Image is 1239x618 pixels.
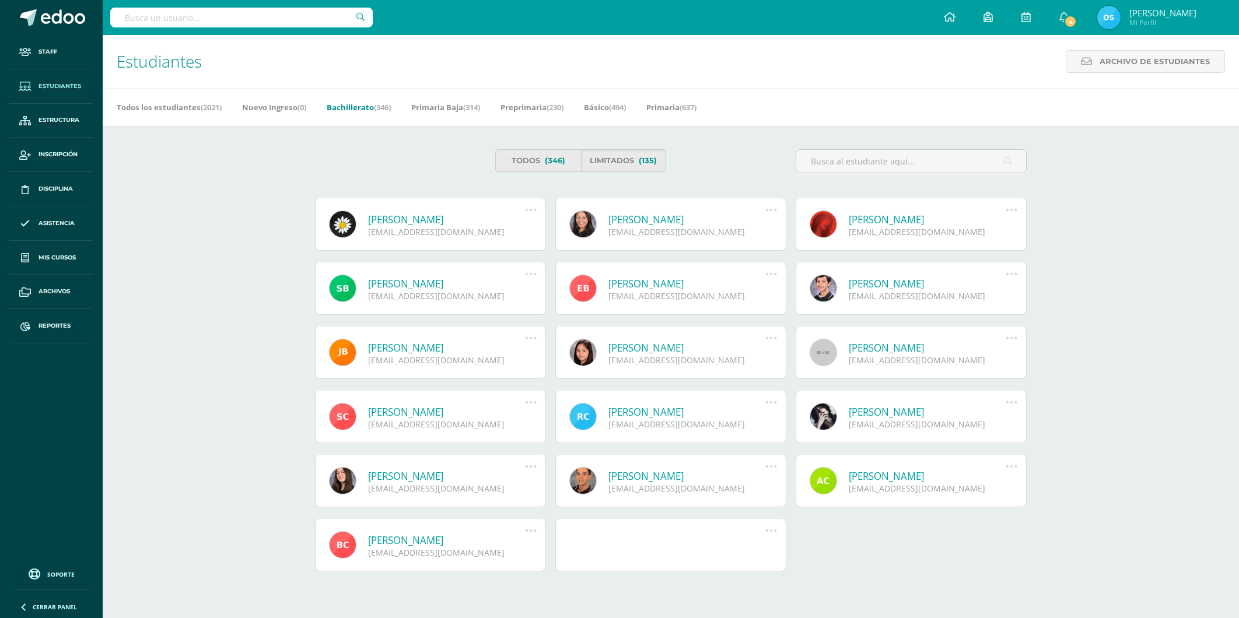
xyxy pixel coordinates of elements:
a: [PERSON_NAME] [849,213,1006,226]
div: [EMAIL_ADDRESS][DOMAIN_NAME] [849,354,1006,366]
div: [EMAIL_ADDRESS][DOMAIN_NAME] [368,226,525,237]
span: Archivo de Estudiantes [1100,51,1210,72]
a: [PERSON_NAME] [608,277,765,290]
a: [PERSON_NAME] [849,341,1006,354]
div: [EMAIL_ADDRESS][DOMAIN_NAME] [368,547,525,558]
a: Staff [9,35,93,69]
a: Mis cursos [9,241,93,275]
a: Asistencia [9,206,93,241]
a: Estructura [9,104,93,138]
div: [EMAIL_ADDRESS][DOMAIN_NAME] [608,419,765,430]
div: [EMAIL_ADDRESS][DOMAIN_NAME] [608,483,765,494]
a: Bachillerato(346) [327,98,391,117]
span: (0) [297,102,306,113]
span: (314) [463,102,480,113]
a: Disciplina [9,172,93,206]
div: [EMAIL_ADDRESS][DOMAIN_NAME] [368,354,525,366]
span: Staff [38,47,57,57]
a: [PERSON_NAME] [608,405,765,419]
div: [EMAIL_ADDRESS][DOMAIN_NAME] [368,419,525,430]
a: [PERSON_NAME] [368,277,525,290]
a: Primaria Baja(314) [411,98,480,117]
a: [PERSON_NAME] [368,533,525,547]
input: Busca al estudiante aquí... [796,150,1026,173]
a: Básico(494) [584,98,626,117]
a: Soporte [14,566,89,581]
div: [EMAIL_ADDRESS][DOMAIN_NAME] [849,483,1006,494]
span: Inscripción [38,150,78,159]
a: Estudiantes [9,69,93,104]
a: [PERSON_NAME] [608,213,765,226]
span: (637) [680,102,696,113]
a: Todos(346) [495,149,581,172]
span: Mis cursos [38,253,76,262]
div: [EMAIL_ADDRESS][DOMAIN_NAME] [608,226,765,237]
a: Nuevo Ingreso(0) [242,98,306,117]
span: Reportes [38,321,71,331]
span: (346) [374,102,391,113]
a: Inscripción [9,138,93,172]
a: [PERSON_NAME] [368,341,525,354]
a: Primaria(637) [646,98,696,117]
a: Limitados(135) [581,149,667,172]
div: [EMAIL_ADDRESS][DOMAIN_NAME] [849,226,1006,237]
span: Disciplina [38,184,73,194]
a: Archivos [9,275,93,309]
div: [EMAIL_ADDRESS][DOMAIN_NAME] [849,290,1006,301]
a: [PERSON_NAME] [608,341,765,354]
a: Reportes [9,309,93,343]
span: (135) [639,150,657,171]
a: [PERSON_NAME] [368,405,525,419]
span: Mi Perfil [1129,17,1196,27]
a: Preprimaria(230) [501,98,563,117]
div: [EMAIL_ADDRESS][DOMAIN_NAME] [849,419,1006,430]
div: [EMAIL_ADDRESS][DOMAIN_NAME] [608,354,765,366]
input: Busca un usuario... [110,8,373,27]
span: (494) [609,102,626,113]
a: Archivo de Estudiantes [1066,50,1225,73]
a: Todos los estudiantes(2021) [117,98,222,117]
span: Estructura [38,115,79,125]
a: [PERSON_NAME] [368,213,525,226]
a: [PERSON_NAME] [849,277,1006,290]
div: [EMAIL_ADDRESS][DOMAIN_NAME] [368,483,525,494]
a: [PERSON_NAME] [849,405,1006,419]
span: (230) [547,102,563,113]
span: Estudiantes [117,50,202,72]
a: [PERSON_NAME] [368,469,525,483]
span: Estudiantes [38,82,81,91]
span: Archivos [38,287,70,296]
a: [PERSON_NAME] [849,469,1006,483]
span: [PERSON_NAME] [1129,7,1196,19]
span: 4 [1064,15,1077,28]
span: Cerrar panel [33,603,77,611]
span: (346) [545,150,565,171]
span: (2021) [201,102,222,113]
img: 070b477f6933f8ce66674da800cc5d3f.png [1097,6,1121,29]
span: Soporte [47,570,75,578]
div: [EMAIL_ADDRESS][DOMAIN_NAME] [608,290,765,301]
a: [PERSON_NAME] [608,469,765,483]
div: [EMAIL_ADDRESS][DOMAIN_NAME] [368,290,525,301]
span: Asistencia [38,219,75,228]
